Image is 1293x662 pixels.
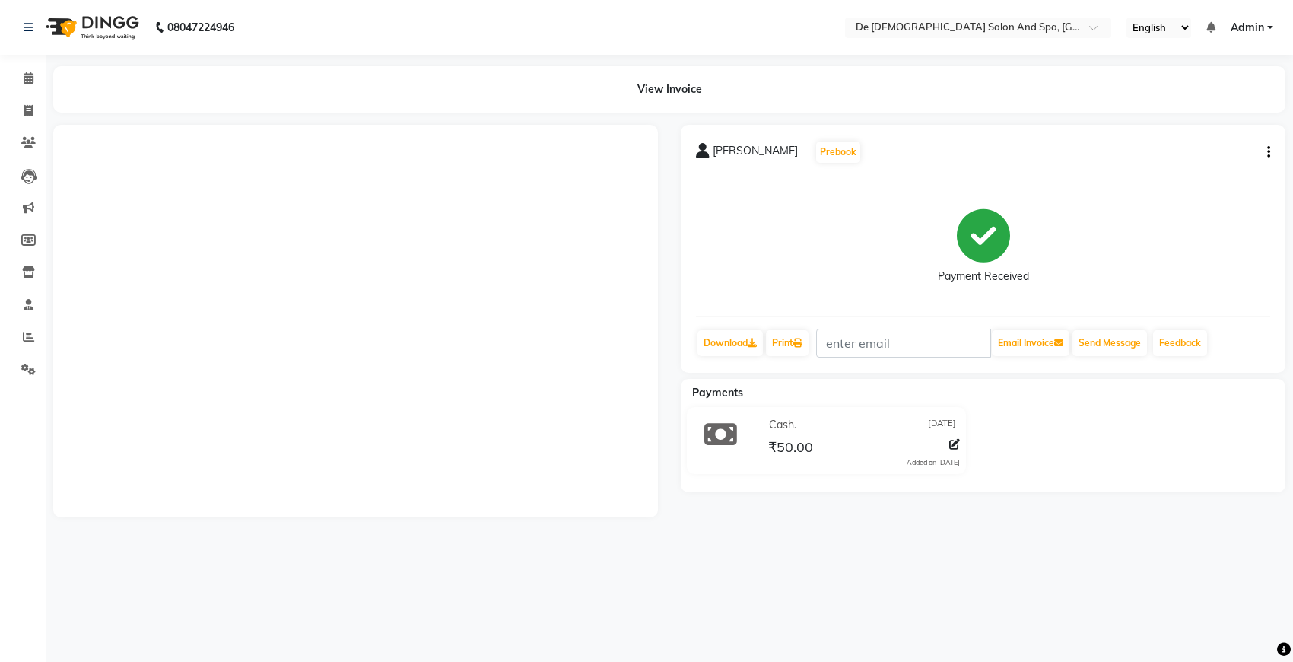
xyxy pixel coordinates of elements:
div: View Invoice [53,66,1285,113]
span: [PERSON_NAME] [713,143,798,164]
input: enter email [816,329,991,358]
span: Cash. [769,417,796,433]
div: Payment Received [938,269,1029,285]
span: ₹50.00 [768,438,813,460]
a: Download [697,330,763,356]
a: Feedback [1153,330,1207,356]
b: 08047224946 [167,6,234,49]
div: Added on [DATE] [907,457,960,468]
button: Prebook [816,142,860,163]
button: Send Message [1072,330,1147,356]
img: logo [39,6,143,49]
span: Admin [1231,20,1264,36]
button: Email Invoice [992,330,1069,356]
a: Print [766,330,809,356]
span: Payments [692,386,743,399]
span: [DATE] [928,417,956,433]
